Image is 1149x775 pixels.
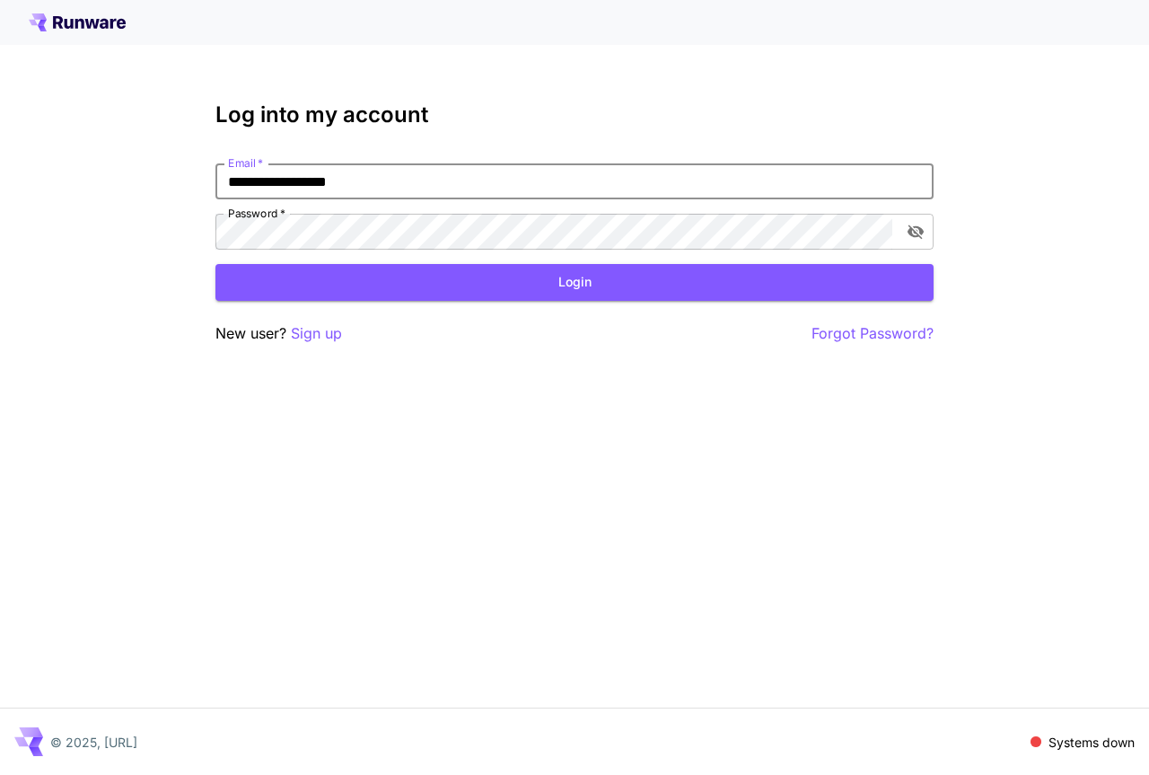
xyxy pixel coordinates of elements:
p: New user? [215,322,342,345]
h3: Log into my account [215,102,934,128]
button: Login [215,264,934,301]
button: Sign up [291,322,342,345]
button: Forgot Password? [811,322,934,345]
p: © 2025, [URL] [50,733,137,752]
p: Systems down [1048,733,1135,752]
button: toggle password visibility [899,216,932,248]
label: Email [228,155,263,171]
label: Password [228,206,285,221]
